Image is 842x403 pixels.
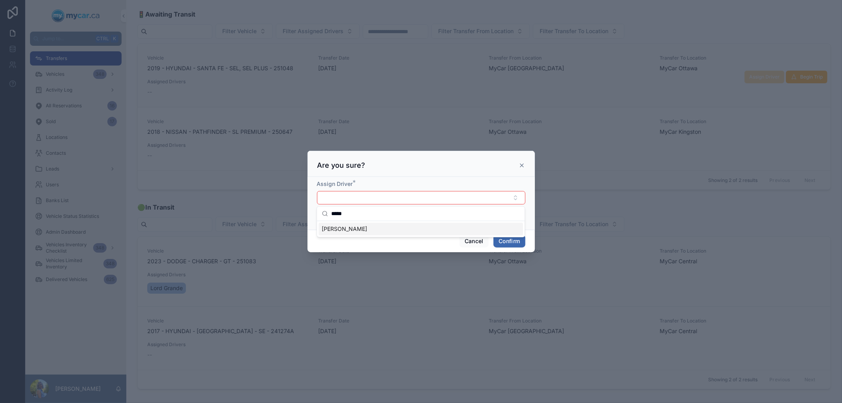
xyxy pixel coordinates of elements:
[317,161,366,170] h3: Are you sure?
[459,235,489,247] button: Cancel
[317,191,525,204] button: Select Button
[317,180,353,187] span: Assign Driver
[322,225,367,233] span: [PERSON_NAME]
[317,221,525,237] div: Suggestions
[493,235,525,247] button: Confirm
